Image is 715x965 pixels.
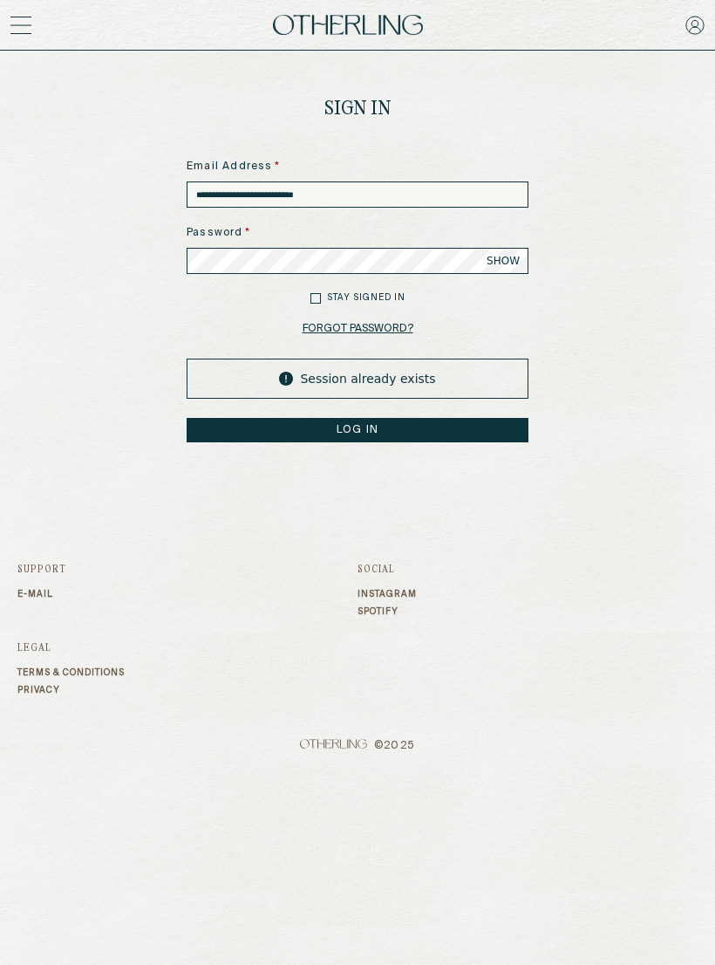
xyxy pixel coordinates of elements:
[17,667,357,678] a: Terms & Conditions
[324,86,392,133] h1: Sign In
[17,643,357,654] h3: Legal
[17,565,357,575] h3: Support
[303,317,413,341] a: Forgot Password?
[17,685,357,695] a: Privacy
[487,254,520,268] span: SHOW
[187,359,528,399] div: Session already exists
[357,589,698,599] a: Instagram
[187,159,528,175] label: Email Address
[187,418,528,442] button: LOG IN
[357,606,698,617] a: Spotify
[17,589,357,599] a: E-mail
[357,565,698,575] h3: Social
[327,291,405,305] label: Stay signed in
[17,739,698,752] span: © 2025
[187,225,528,241] label: Password
[273,15,423,36] img: logo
